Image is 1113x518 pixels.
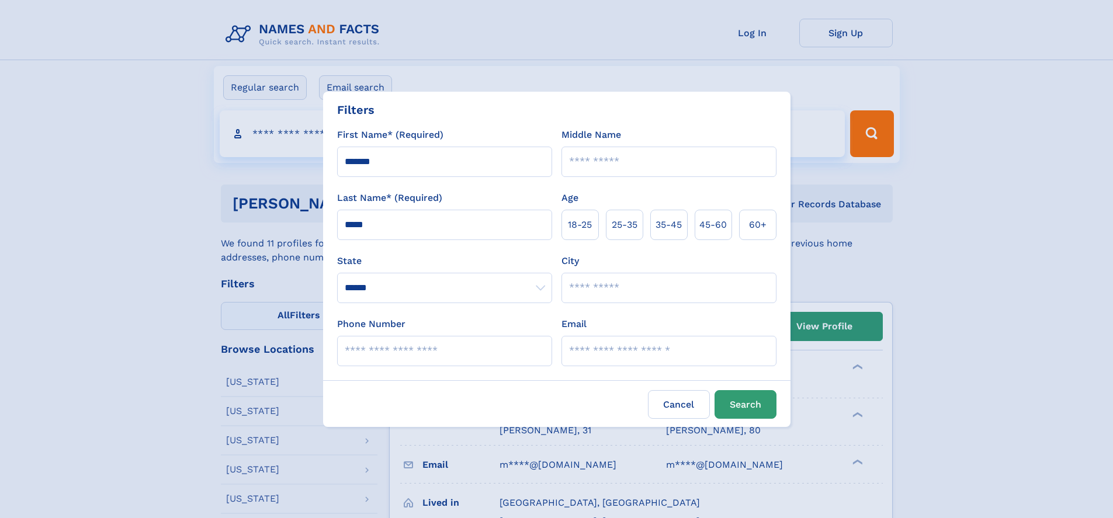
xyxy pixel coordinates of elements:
[337,317,405,331] label: Phone Number
[656,218,682,232] span: 35‑45
[337,254,552,268] label: State
[612,218,637,232] span: 25‑35
[749,218,767,232] span: 60+
[561,254,579,268] label: City
[561,128,621,142] label: Middle Name
[337,191,442,205] label: Last Name* (Required)
[561,317,587,331] label: Email
[699,218,727,232] span: 45‑60
[648,390,710,419] label: Cancel
[568,218,592,232] span: 18‑25
[337,101,375,119] div: Filters
[561,191,578,205] label: Age
[337,128,443,142] label: First Name* (Required)
[715,390,776,419] button: Search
